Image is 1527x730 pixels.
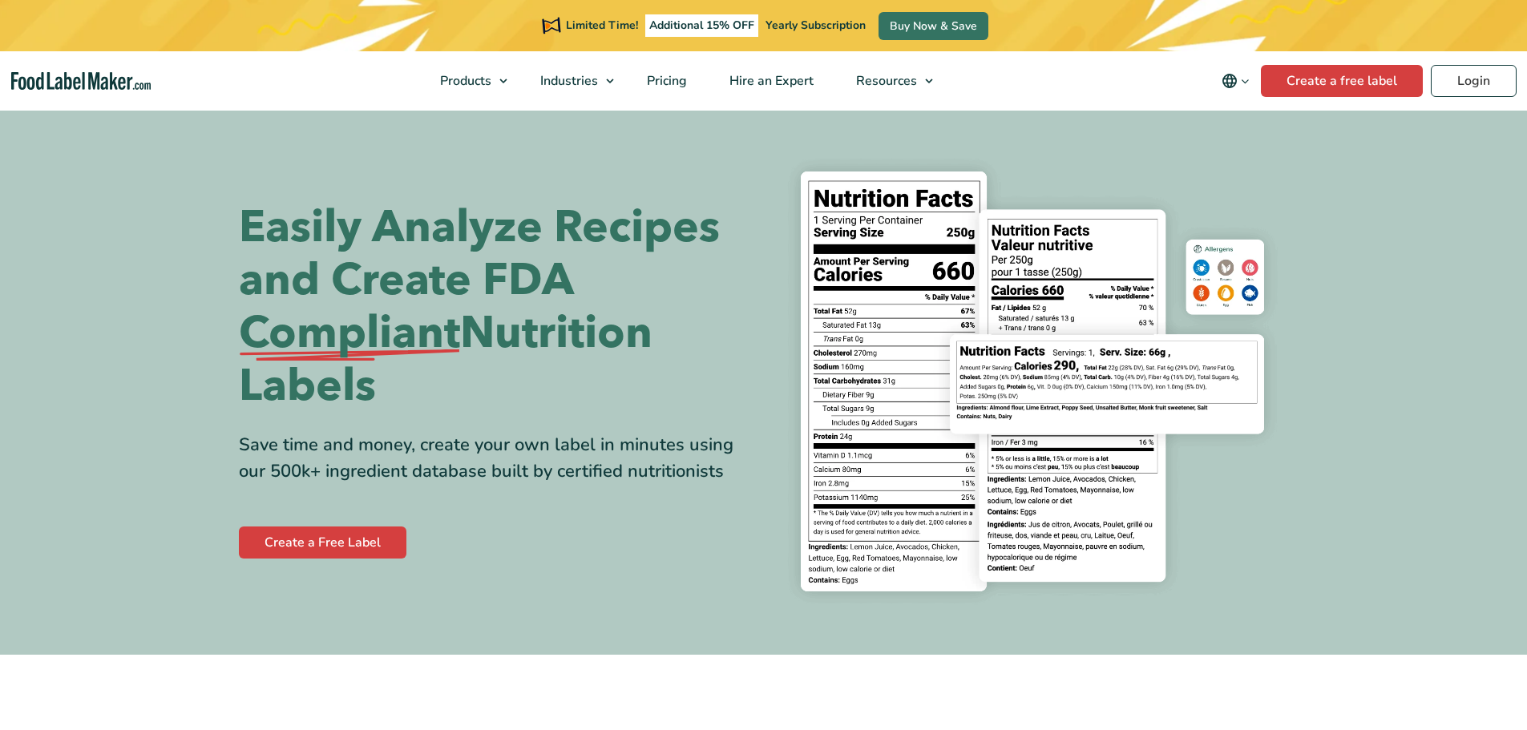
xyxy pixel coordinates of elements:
[11,72,151,91] a: Food Label Maker homepage
[1431,65,1517,97] a: Login
[835,51,941,111] a: Resources
[535,72,600,90] span: Industries
[879,12,988,40] a: Buy Now & Save
[435,72,493,90] span: Products
[239,526,406,559] a: Create a Free Label
[642,72,689,90] span: Pricing
[725,72,815,90] span: Hire an Expert
[645,14,758,37] span: Additional 15% OFF
[239,307,460,360] span: Compliant
[1261,65,1423,97] a: Create a free label
[766,18,866,33] span: Yearly Subscription
[626,51,705,111] a: Pricing
[851,72,919,90] span: Resources
[419,51,515,111] a: Products
[519,51,622,111] a: Industries
[709,51,831,111] a: Hire an Expert
[239,432,752,485] div: Save time and money, create your own label in minutes using our 500k+ ingredient database built b...
[1210,65,1261,97] button: Change language
[239,201,752,413] h1: Easily Analyze Recipes and Create FDA Nutrition Labels
[566,18,638,33] span: Limited Time!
